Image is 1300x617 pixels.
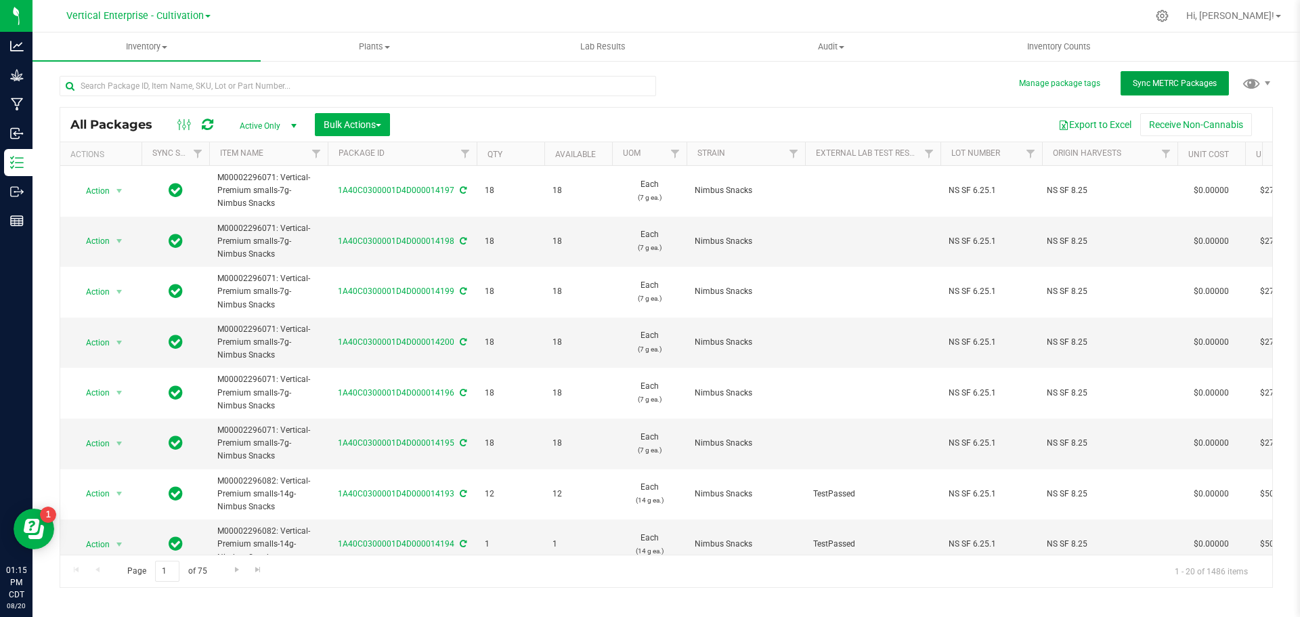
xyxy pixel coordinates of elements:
span: Each [620,228,678,254]
span: NS SF 6.25.1 [949,437,1034,450]
span: Action [74,333,110,352]
span: Sync from Compliance System [458,539,467,549]
span: Sync from Compliance System [458,186,467,195]
span: Nimbus Snacks [695,336,797,349]
span: Nimbus Snacks [695,538,797,551]
span: select [111,282,128,301]
span: Sync from Compliance System [458,438,467,448]
a: 1A40C0300001D4D000014199 [338,286,454,296]
span: In Sync [169,232,183,251]
a: Sync Status [152,148,204,158]
span: 18 [485,336,536,349]
a: Filter [664,142,687,165]
span: Vertical Enterprise - Cultivation [66,10,204,22]
span: Nimbus Snacks [695,387,797,400]
span: NS SF 6.25.1 [949,387,1034,400]
a: Origin Harvests [1053,148,1121,158]
td: $0.00000 [1177,318,1245,368]
p: 01:15 PM CDT [6,564,26,601]
span: NS SF 6.25.1 [949,336,1034,349]
button: Receive Non-Cannabis [1140,113,1252,136]
span: 12 [485,488,536,501]
span: In Sync [169,181,183,200]
a: Filter [918,142,940,165]
a: 1A40C0300001D4D000014193 [338,489,454,498]
inline-svg: Manufacturing [10,98,24,111]
a: Filter [305,142,328,165]
span: 18 [552,387,604,400]
input: Search Package ID, Item Name, SKU, Lot or Part Number... [60,76,656,96]
span: In Sync [169,484,183,503]
span: select [111,484,128,503]
td: $0.00000 [1177,419,1245,469]
a: Go to the next page [227,561,246,579]
a: Plants [261,33,489,61]
span: Sync from Compliance System [458,236,467,246]
span: select [111,434,128,453]
span: Sync from Compliance System [458,388,467,398]
p: (7 g ea.) [620,393,678,406]
span: Action [74,232,110,251]
span: select [111,182,128,200]
span: Hi, [PERSON_NAME]! [1186,10,1274,21]
p: 08/20 [6,601,26,611]
span: Action [74,282,110,301]
inline-svg: Inbound [10,127,24,140]
div: NS SF 8.25 [1047,285,1173,298]
span: Sync from Compliance System [458,489,467,498]
a: Lab Results [489,33,717,61]
span: In Sync [169,333,183,352]
td: $0.00000 [1177,368,1245,419]
a: Audit [717,33,945,61]
span: 18 [485,235,536,248]
div: NS SF 8.25 [1047,437,1173,450]
span: 18 [552,285,604,298]
span: M00002296082: Vertical-Premium smalls-14g-Nimbus Snacks [217,525,320,564]
span: 1 [552,538,604,551]
span: In Sync [169,282,183,301]
a: External Lab Test Result [816,148,922,158]
span: M00002296071: Vertical-Premium smalls-7g-Nimbus Snacks [217,171,320,211]
div: NS SF 8.25 [1047,184,1173,197]
span: Lab Results [562,41,644,53]
span: 1 [485,538,536,551]
span: Each [620,481,678,507]
span: Sync from Compliance System [458,286,467,296]
input: 1 [155,561,179,582]
span: Each [620,431,678,456]
a: 1A40C0300001D4D000014195 [338,438,454,448]
span: Inventory Counts [1009,41,1109,53]
inline-svg: Outbound [10,185,24,198]
div: NS SF 8.25 [1047,538,1173,551]
span: select [111,383,128,402]
span: 18 [552,336,604,349]
span: NS SF 6.25.1 [949,538,1034,551]
div: NS SF 8.25 [1047,387,1173,400]
p: (7 g ea.) [620,241,678,254]
span: Inventory [32,41,261,53]
span: In Sync [169,433,183,452]
span: Each [620,380,678,406]
span: Each [620,329,678,355]
td: $0.00000 [1177,267,1245,318]
span: 18 [552,184,604,197]
td: $0.00000 [1177,519,1245,570]
span: 1 - 20 of 1486 items [1164,561,1259,581]
inline-svg: Inventory [10,156,24,169]
div: NS SF 8.25 [1047,488,1173,501]
td: $0.00000 [1177,469,1245,520]
iframe: Resource center [14,509,54,549]
span: NS SF 6.25.1 [949,488,1034,501]
span: M00002296071: Vertical-Premium smalls-7g-Nimbus Snacks [217,373,320,412]
td: $0.00000 [1177,166,1245,217]
p: (14 g ea.) [620,545,678,557]
a: 1A40C0300001D4D000014194 [338,539,454,549]
span: Nimbus Snacks [695,235,797,248]
p: (7 g ea.) [620,292,678,305]
a: Inventory Counts [945,33,1173,61]
span: Sync from Compliance System [458,337,467,347]
a: Strain [697,148,725,158]
span: 18 [485,285,536,298]
span: Audit [718,41,945,53]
